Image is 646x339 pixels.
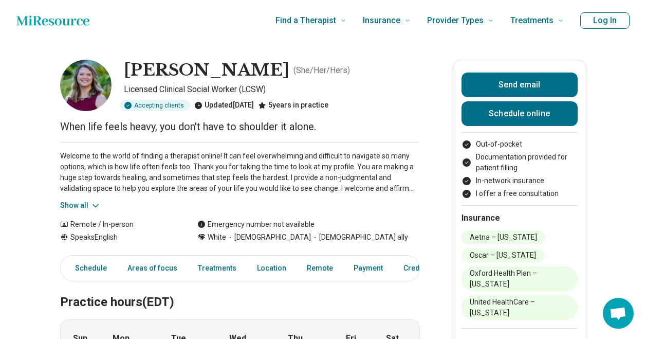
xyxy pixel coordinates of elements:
li: Aetna – [US_STATE] [462,230,545,244]
span: [DEMOGRAPHIC_DATA] [226,232,311,243]
li: Out-of-pocket [462,139,578,150]
span: Insurance [363,13,400,28]
p: Welcome to the world of finding a therapist online! It can feel overwhelming and difficult to nav... [60,151,420,194]
a: Areas of focus [121,258,183,279]
span: Find a Therapist [275,13,336,28]
span: Provider Types [427,13,484,28]
div: Remote / In-person [60,219,177,230]
div: Emergency number not available [197,219,315,230]
h1: [PERSON_NAME] [124,60,289,81]
div: Accepting clients [120,100,190,111]
a: Treatments [192,258,243,279]
p: When life feels heavy, you don't have to shoulder it alone. [60,119,420,134]
img: Maris Young, Licensed Clinical Social Worker (LCSW) [60,60,112,111]
button: Send email [462,73,578,97]
div: Open chat [603,298,634,329]
div: Speaks English [60,232,177,243]
a: Schedule online [462,101,578,126]
a: Schedule [63,258,113,279]
li: Oxford Health Plan – [US_STATE] [462,266,578,291]
div: 5 years in practice [258,100,328,111]
ul: Payment options [462,139,578,199]
h2: Insurance [462,212,578,224]
p: ( She/Her/Hers ) [293,64,350,77]
li: United HealthCare – [US_STATE] [462,295,578,320]
span: [DEMOGRAPHIC_DATA] ally [311,232,408,243]
li: In-network insurance [462,175,578,186]
span: White [208,232,226,243]
div: Updated [DATE] [194,100,254,111]
span: Treatments [510,13,553,28]
h2: Practice hours (EDT) [60,269,420,311]
p: Licensed Clinical Social Worker (LCSW) [124,83,420,96]
li: Documentation provided for patient filling [462,152,578,173]
button: Log In [580,12,630,29]
a: Location [251,258,292,279]
button: Show all [60,200,101,211]
a: Payment [347,258,389,279]
li: Oscar – [US_STATE] [462,248,544,262]
a: Home page [16,10,89,31]
li: I offer a free consultation [462,188,578,199]
a: Remote [301,258,339,279]
a: Credentials [397,258,455,279]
